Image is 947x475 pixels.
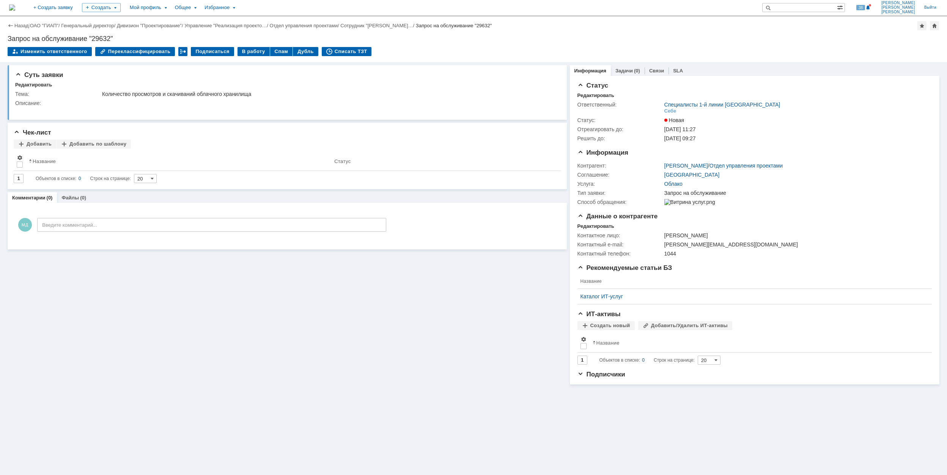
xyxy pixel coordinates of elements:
[577,102,663,108] div: Ответственный:
[577,92,614,99] div: Редактировать
[634,68,640,74] div: (0)
[881,1,915,5] span: [PERSON_NAME]
[269,23,338,28] a: Отдел управления проектами
[673,68,683,74] a: SLA
[596,340,620,346] div: Название
[577,274,926,289] th: Название
[574,68,606,74] a: Информация
[15,82,52,88] div: Редактировать
[577,251,663,257] div: Контактный телефон:
[102,91,554,97] div: Количество просмотров и скачиваний облачного хранилища
[577,135,663,141] div: Решить до:
[9,5,15,11] a: Перейти на домашнюю страницу
[577,371,625,378] span: Подписчики
[15,100,555,106] div: Описание:
[649,68,664,74] a: Связи
[664,135,696,141] span: [DATE] 09:27
[580,336,587,342] span: Настройки
[269,23,340,28] div: /
[577,117,663,123] div: Статус:
[47,195,53,201] div: (0)
[642,356,645,365] div: 0
[12,195,46,201] a: Комментарии
[664,102,780,108] a: Специалисты 1-й линии [GEOGRAPHIC_DATA]
[30,23,58,28] a: ОАО "ГИАП"
[881,10,915,14] span: [PERSON_NAME]
[334,158,351,164] div: Статус
[416,23,492,28] div: Запрос на обслуживание "29632"
[82,3,121,12] div: Создать
[664,251,927,257] div: 1044
[184,23,267,28] a: Управление "Реализация проекто…
[917,21,927,30] div: Добавить в избранное
[590,333,926,353] th: Название
[709,163,783,169] a: Отдел управления проектами
[117,23,184,28] div: /
[577,223,614,229] div: Редактировать
[577,82,608,89] span: Статус
[8,35,939,42] div: Запрос на обслуживание "29632"
[577,190,663,196] div: Тип заявки:
[664,163,708,169] a: [PERSON_NAME]
[28,22,30,28] div: |
[664,126,696,132] span: [DATE] 11:27
[14,23,28,28] a: Назад
[79,174,81,183] div: 0
[615,68,633,74] a: Задачи
[117,23,182,28] a: Дивизион "Проектирование"
[184,23,269,28] div: /
[577,213,658,220] span: Данные о контрагенте
[9,5,15,11] img: logo
[664,241,927,248] div: [PERSON_NAME][EMAIL_ADDRESS][DOMAIN_NAME]
[577,126,663,132] div: Отреагировать до:
[17,155,23,161] span: Настройки
[36,174,131,183] i: Строк на странице:
[577,181,663,187] div: Услуга:
[664,163,783,169] div: /
[61,195,79,201] a: Файлы
[30,23,61,28] div: /
[577,264,672,271] span: Рекомендуемые статьи БЗ
[664,172,720,178] a: [GEOGRAPHIC_DATA]
[664,190,927,196] div: Запрос на обслуживание
[61,23,114,28] a: Генеральный директор
[178,47,187,56] div: Работа с массовостью
[80,195,86,201] div: (0)
[15,71,63,78] span: Суть заявки
[340,23,416,28] div: /
[856,5,865,10] span: 38
[26,152,331,171] th: Название
[930,21,939,30] div: Сделать домашней страницей
[881,5,915,10] span: [PERSON_NAME]
[837,3,845,11] span: Расширенный поиск
[599,356,695,365] i: Строк на странице:
[577,199,663,205] div: Способ обращения:
[577,163,663,169] div: Контрагент:
[18,218,32,232] span: МД
[33,158,56,164] div: Название
[15,91,101,97] div: Тема:
[580,293,923,299] a: Каталог ИТ-услуг
[577,232,663,238] div: Контактное лицо:
[664,232,927,238] div: [PERSON_NAME]
[577,310,621,318] span: ИТ-активы
[14,129,51,136] span: Чек-лист
[599,357,640,363] span: Объектов в списке:
[577,241,663,248] div: Контактный e-mail:
[664,181,683,187] a: Облако
[331,152,554,171] th: Статус
[577,172,663,178] div: Соглашение:
[61,23,117,28] div: /
[664,108,676,114] div: Себе
[577,149,628,156] span: Информация
[664,117,684,123] span: Новая
[664,199,715,205] img: Витрина услуг.png
[340,23,413,28] a: Сотрудник "[PERSON_NAME]…
[36,176,76,181] span: Объектов в списке:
